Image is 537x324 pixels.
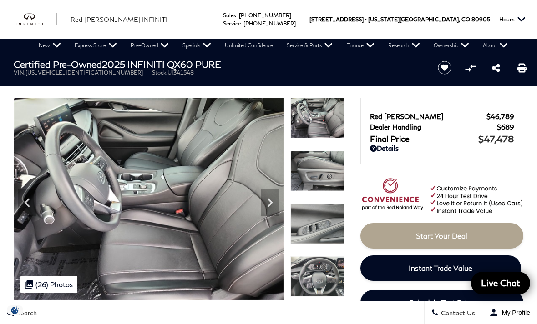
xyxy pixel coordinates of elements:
[290,256,344,297] img: Certified Used 2025 Grand Blue INFINITI PURE image 13
[439,309,475,317] span: Contact Us
[5,305,25,315] section: Click to Open Cookie Consent Modal
[71,15,167,24] a: Red [PERSON_NAME] INFINITI
[416,231,467,240] span: Start Your Deal
[497,123,514,131] span: $689
[14,59,423,69] h1: 2025 INFINITI QX60 PURE
[498,309,530,316] span: My Profile
[241,20,242,27] span: :
[370,133,514,144] a: Final Price $47,478
[290,98,344,138] img: Certified Used 2025 Grand Blue INFINITI PURE image 10
[486,112,514,120] span: $46,789
[261,189,279,216] div: Next
[309,16,490,23] a: [STREET_ADDRESS] • [US_STATE][GEOGRAPHIC_DATA], CO 80905
[409,298,475,307] span: Schedule Test Drive
[482,301,537,324] button: Open user profile menu
[218,39,280,52] a: Unlimited Confidence
[236,12,238,19] span: :
[370,144,514,152] a: Details
[14,59,102,70] strong: Certified Pre-Owned
[409,264,472,272] span: Instant Trade Value
[290,150,344,191] img: Certified Used 2025 Grand Blue INFINITI PURE image 11
[124,39,176,52] a: Pre-Owned
[223,20,241,27] span: Service
[339,39,381,52] a: Finance
[381,39,427,52] a: Research
[370,134,478,144] span: Final Price
[16,13,57,25] img: INFINITI
[68,39,124,52] a: Express Store
[435,60,455,75] button: Save vehicle
[16,13,57,25] a: infiniti
[243,20,296,27] a: [PHONE_NUMBER]
[14,69,25,76] span: VIN:
[32,39,515,52] nav: Main Navigation
[239,12,291,19] a: [PHONE_NUMBER]
[476,39,515,52] a: About
[370,123,497,131] span: Dealer Handling
[20,276,77,293] div: (26) Photos
[152,69,167,76] span: Stock:
[280,39,339,52] a: Service & Parts
[471,272,530,294] a: Live Chat
[14,309,37,317] span: Search
[370,123,514,131] a: Dealer Handling $689
[476,277,525,289] span: Live Chat
[5,305,25,315] img: Opt-Out Icon
[517,62,527,73] a: Print this Certified Pre-Owned 2025 INFINITI QX60 PURE
[370,112,486,120] span: Red [PERSON_NAME]
[360,255,521,281] a: Instant Trade Value
[71,15,167,23] span: Red [PERSON_NAME] INFINITI
[290,204,344,244] img: Certified Used 2025 Grand Blue INFINITI PURE image 12
[427,39,476,52] a: Ownership
[464,61,477,75] button: Compare Vehicle
[492,62,500,73] a: Share this Certified Pre-Owned 2025 INFINITI QX60 PURE
[18,189,36,216] div: Previous
[32,39,68,52] a: New
[370,112,514,120] a: Red [PERSON_NAME] $46,789
[167,69,194,76] span: UI341548
[25,69,143,76] span: [US_VEHICLE_IDENTIFICATION_NUMBER]
[176,39,218,52] a: Specials
[360,290,523,315] a: Schedule Test Drive
[14,98,284,300] img: Certified Used 2025 Grand Blue INFINITI PURE image 10
[478,133,514,144] span: $47,478
[360,223,523,249] a: Start Your Deal
[223,12,236,19] span: Sales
